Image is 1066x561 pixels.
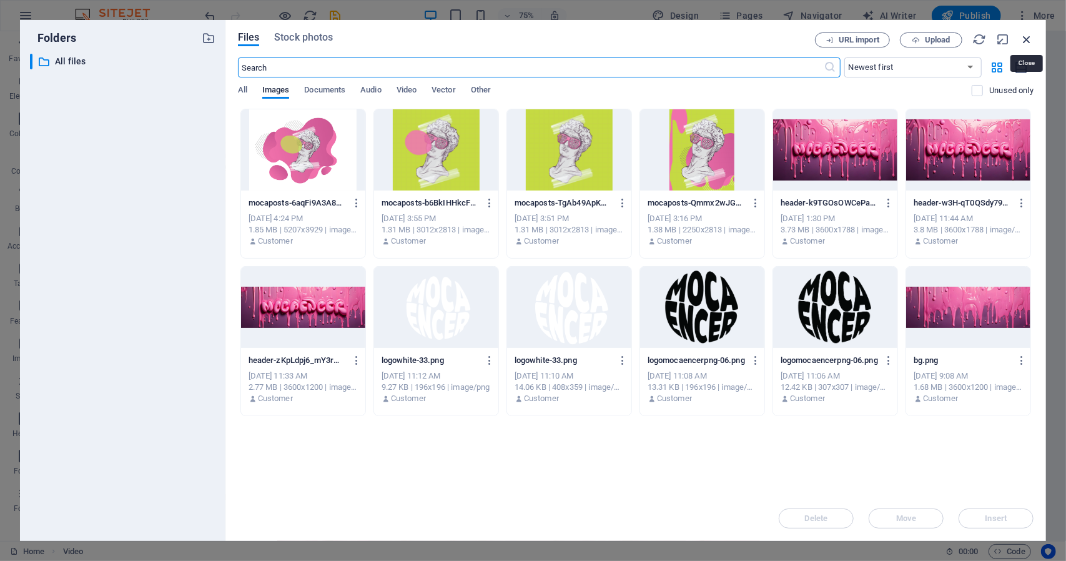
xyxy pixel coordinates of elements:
p: Customer [258,236,293,247]
p: All files [55,54,192,69]
div: 1.31 MB | 3012x2813 | image/png [382,224,491,236]
div: [DATE] 11:08 AM [648,370,757,382]
div: 1.68 MB | 3600x1200 | image/png [914,382,1023,393]
i: Create new folder [202,31,215,45]
div: [DATE] 11:12 AM [382,370,491,382]
div: [DATE] 3:16 PM [648,213,757,224]
div: 13.31 KB | 196x196 | image/png [648,382,757,393]
p: mocaposts-b6BkIHHkcFu63xZDF8BEkw.png [382,197,480,209]
button: URL import [815,32,890,47]
span: Stock photos [274,30,333,45]
div: 12.42 KB | 307x307 | image/png [781,382,890,393]
p: bg.png [914,355,1012,366]
p: logowhite-33.png [382,355,480,366]
div: [DATE] 3:55 PM [382,213,491,224]
p: mocaposts-6aqFi9A3A8CXyLRP0a0Pwg.jpg [249,197,347,209]
p: header-zKpLdpj6_mY3rm97G6-aIw.png [249,355,347,366]
p: mocaposts-TgAb49ApKQU30yzf6ZbGRg.png [515,197,613,209]
p: logomocaencerpng-06.png [781,355,879,366]
input: Search [238,57,824,77]
p: Unused only [989,85,1034,96]
div: [DATE] 11:10 AM [515,370,624,382]
span: Audio [360,82,381,100]
p: Customer [524,236,559,247]
div: 1.38 MB | 2250x2813 | image/png [648,224,757,236]
span: Upload [925,36,950,44]
div: 9.27 KB | 196x196 | image/png [382,382,491,393]
p: Customer [790,393,825,404]
p: Customer [657,236,692,247]
div: [DATE] 11:06 AM [781,370,890,382]
p: logowhite-33.png [515,355,613,366]
div: 3.8 MB | 3600x1788 | image/png [914,224,1023,236]
span: URL import [839,36,879,44]
div: 3.73 MB | 3600x1788 | image/png [781,224,890,236]
div: [DATE] 3:51 PM [515,213,624,224]
div: 2.77 MB | 3600x1200 | image/png [249,382,358,393]
p: Customer [391,393,426,404]
div: [DATE] 1:30 PM [781,213,890,224]
p: Customer [391,236,426,247]
span: Vector [432,82,456,100]
span: Video [397,82,417,100]
p: Customer [258,393,293,404]
div: 1.31 MB | 3012x2813 | image/png [515,224,624,236]
p: header-w3H-qT0QSdy798bj3d8axA.png [914,197,1012,209]
span: Images [262,82,290,100]
p: Customer [657,393,692,404]
p: Customer [923,236,958,247]
span: All [238,82,247,100]
div: [DATE] 9:08 AM [914,370,1023,382]
span: Documents [304,82,345,100]
div: [DATE] 11:44 AM [914,213,1023,224]
p: Customer [923,393,958,404]
div: 1.85 MB | 5207x3929 | image/jpeg [249,224,358,236]
i: Minimize [996,32,1010,46]
p: logomocaencerpng-06.png [648,355,746,366]
i: Reload [972,32,986,46]
span: Other [471,82,491,100]
div: [DATE] 11:33 AM [249,370,358,382]
div: ​ [30,54,32,69]
span: Files [238,30,260,45]
p: Customer [524,393,559,404]
div: 14.06 KB | 408x359 | image/png [515,382,624,393]
p: Folders [30,30,76,46]
p: Customer [790,236,825,247]
p: header-k9TGOsOWCePaHWB2cJYceA.png [781,197,879,209]
button: Upload [900,32,962,47]
p: mocaposts-Qmmx2wJGWcGWVG-xVSXlhA.png [648,197,746,209]
div: [DATE] 4:24 PM [249,213,358,224]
